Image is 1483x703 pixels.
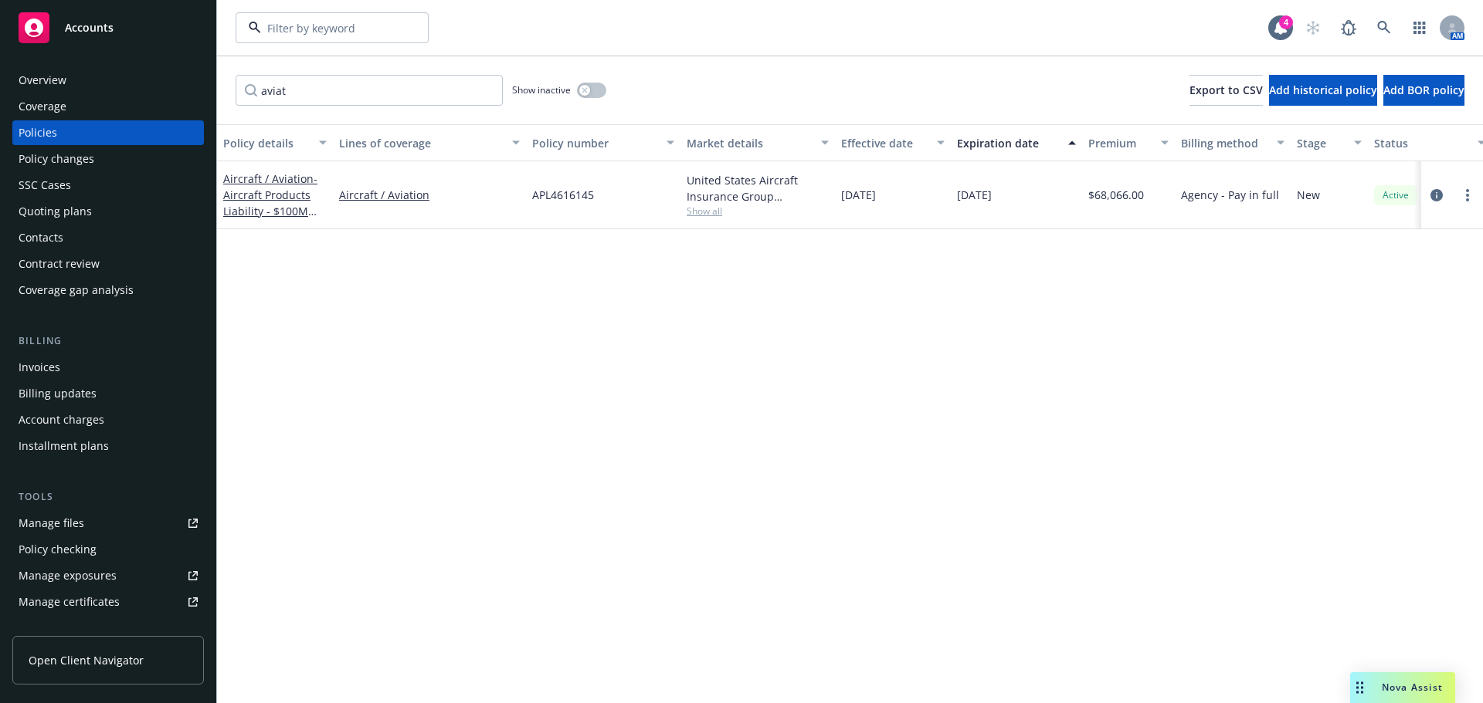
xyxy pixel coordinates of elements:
[65,22,114,34] span: Accounts
[19,199,92,224] div: Quoting plans
[12,173,204,198] a: SSC Cases
[19,537,97,562] div: Policy checking
[1350,672,1455,703] button: Nova Assist
[223,171,317,235] a: Aircraft / Aviation
[1333,12,1364,43] a: Report a Bug
[12,333,204,349] div: Billing
[1404,12,1435,43] a: Switch app
[19,120,57,145] div: Policies
[19,147,94,171] div: Policy changes
[19,434,109,458] div: Installment plans
[1175,124,1291,161] button: Billing method
[19,407,104,432] div: Account charges
[1458,186,1477,204] a: more
[19,563,117,588] div: Manage exposures
[12,278,204,302] a: Coverage gap analysis
[223,135,310,151] div: Policy details
[957,135,1059,151] div: Expiration date
[19,590,120,614] div: Manage certificates
[19,278,134,302] div: Coverage gap analysis
[217,124,333,161] button: Policy details
[339,187,520,203] a: Aircraft / Aviation
[12,616,204,640] a: Manage claims
[19,68,66,93] div: Overview
[1269,83,1377,97] span: Add historical policy
[19,252,100,276] div: Contract review
[1181,135,1268,151] div: Billing method
[12,489,204,505] div: Tools
[12,434,204,458] a: Installment plans
[12,120,204,145] a: Policies
[841,135,928,151] div: Effective date
[1181,187,1279,203] span: Agency - Pay in full
[1380,188,1411,202] span: Active
[12,199,204,224] a: Quoting plans
[951,124,1082,161] button: Expiration date
[12,537,204,562] a: Policy checking
[12,590,204,614] a: Manage certificates
[19,511,84,536] div: Manage files
[12,68,204,93] a: Overview
[12,407,204,432] a: Account charges
[12,381,204,406] a: Billing updates
[1383,75,1464,106] button: Add BOR policy
[532,135,657,151] div: Policy number
[12,511,204,536] a: Manage files
[12,147,204,171] a: Policy changes
[261,20,397,36] input: Filter by keyword
[680,124,835,161] button: Market details
[1297,187,1320,203] span: New
[333,124,526,161] button: Lines of coverage
[841,187,876,203] span: [DATE]
[1189,75,1263,106] button: Export to CSV
[1189,83,1263,97] span: Export to CSV
[1088,187,1144,203] span: $68,066.00
[1082,124,1175,161] button: Premium
[957,187,992,203] span: [DATE]
[19,381,97,406] div: Billing updates
[532,187,594,203] span: APL4616145
[1374,135,1468,151] div: Status
[1297,135,1345,151] div: Stage
[19,173,71,198] div: SSC Cases
[12,94,204,119] a: Coverage
[1382,681,1443,694] span: Nova Assist
[19,616,97,640] div: Manage claims
[12,563,204,588] a: Manage exposures
[19,225,63,250] div: Contacts
[12,225,204,250] a: Contacts
[1427,186,1446,204] a: circleInformation
[1269,75,1377,106] button: Add historical policy
[1088,135,1152,151] div: Premium
[29,652,144,668] span: Open Client Navigator
[1383,83,1464,97] span: Add BOR policy
[1279,15,1293,29] div: 4
[835,124,951,161] button: Effective date
[12,252,204,276] a: Contract review
[12,6,204,49] a: Accounts
[512,83,571,96] span: Show inactive
[687,204,829,218] span: Show all
[1350,672,1369,703] div: Drag to move
[19,355,60,380] div: Invoices
[526,124,680,161] button: Policy number
[687,172,829,204] div: United States Aircraft Insurance Group ([GEOGRAPHIC_DATA]), United States Aircraft Insurance Grou...
[1298,12,1329,43] a: Start snowing
[19,94,66,119] div: Coverage
[687,135,812,151] div: Market details
[12,355,204,380] a: Invoices
[1369,12,1400,43] a: Search
[1291,124,1368,161] button: Stage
